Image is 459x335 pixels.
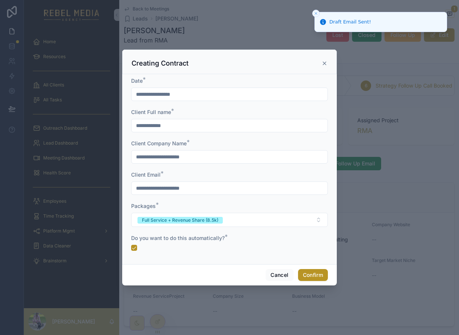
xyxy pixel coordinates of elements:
[131,140,187,146] span: Client Company Name
[131,171,161,178] span: Client Email
[266,269,293,281] button: Cancel
[298,269,328,281] button: Confirm
[142,217,218,224] div: Full Service + Revenue Share (8.5k)
[329,18,371,26] div: Draft Email Sent!
[131,109,171,115] span: Client Full name
[132,59,189,68] h3: Creating Contract
[131,78,143,84] span: Date
[131,203,156,209] span: Packages
[312,10,320,17] button: Close toast
[131,235,225,241] span: Do you want to do this automatically?
[131,213,328,227] button: Select Button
